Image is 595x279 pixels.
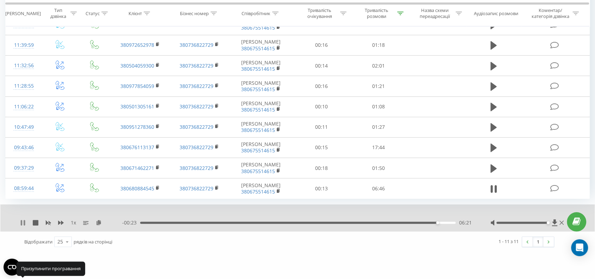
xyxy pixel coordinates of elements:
div: 11:39:59 [13,38,35,52]
a: 380736822729 [180,42,213,48]
div: Призупинити програвання [17,262,85,276]
td: 02:01 [350,56,407,76]
div: Аудіозапис розмови [474,10,518,16]
button: Open CMP widget [4,259,20,275]
div: Клієнт [129,10,142,16]
td: [PERSON_NAME] [229,137,293,158]
div: Бізнес номер [180,10,209,16]
td: 01:27 [350,117,407,137]
a: 1 [533,237,543,247]
div: 09:43:46 [13,141,35,154]
div: 11:28:55 [13,79,35,93]
td: [PERSON_NAME] [229,76,293,96]
a: 380736822729 [180,123,213,130]
a: 380675514615 [241,188,275,195]
a: 380736822729 [180,144,213,151]
a: 380675514615 [241,65,275,72]
div: Accessibility label [547,221,550,224]
a: 380675514615 [241,147,275,154]
a: 380675514615 [241,45,275,52]
a: 380736822729 [180,83,213,89]
td: [PERSON_NAME] [229,35,293,55]
a: 380675514615 [241,168,275,175]
a: 380972652978 [120,42,154,48]
span: 06:21 [459,219,472,226]
a: 380675514615 [241,86,275,93]
div: 09:37:29 [13,161,35,175]
a: 380736822729 [180,103,213,110]
td: 00:15 [293,137,350,158]
td: [PERSON_NAME] [229,178,293,199]
td: 00:11 [293,117,350,137]
td: [PERSON_NAME] [229,117,293,137]
td: 00:16 [293,76,350,96]
td: 00:13 [293,178,350,199]
a: 380671462271 [120,165,154,171]
a: 380504059300 [120,62,154,69]
a: 380676113137 [120,144,154,151]
span: рядків на сторінці [74,239,112,245]
td: [PERSON_NAME] [229,96,293,117]
div: 25 [57,238,63,245]
td: 00:16 [293,35,350,55]
div: Статус [86,10,100,16]
div: 10:47:49 [13,120,35,134]
td: 17:44 [350,137,407,158]
a: 380736822729 [180,62,213,69]
td: [PERSON_NAME] [229,158,293,178]
a: 380951278360 [120,123,154,130]
div: 11:06:22 [13,100,35,114]
div: Accessibility label [436,221,439,224]
td: 00:14 [293,56,350,76]
div: Співробітник [242,10,270,16]
a: 380736822729 [180,185,213,192]
td: 00:10 [293,96,350,117]
a: 380736822729 [180,165,213,171]
a: 380977854059 [120,83,154,89]
div: 11:32:56 [13,59,35,72]
div: 08:59:44 [13,182,35,195]
a: 380501305161 [120,103,154,110]
td: 01:50 [350,158,407,178]
a: 380675514615 [241,106,275,113]
a: 380675514615 [241,24,275,31]
span: 1 x [71,219,76,226]
td: 01:08 [350,96,407,117]
div: Тривалість розмови [358,7,395,19]
span: Відображати [24,239,52,245]
span: - 00:23 [122,219,140,226]
td: [PERSON_NAME] [229,56,293,76]
div: Коментар/категорія дзвінка [530,7,571,19]
div: Open Intercom Messenger [571,239,588,256]
td: 06:46 [350,178,407,199]
div: Назва схеми переадресації [416,7,454,19]
div: [PERSON_NAME] [5,10,41,16]
a: 380675514615 [241,127,275,133]
td: 00:18 [293,158,350,178]
div: Тривалість очікування [301,7,338,19]
div: Тип дзвінка [48,7,69,19]
td: 01:18 [350,35,407,55]
td: 01:21 [350,76,407,96]
div: 1 - 11 з 11 [499,238,519,245]
a: 380680884545 [120,185,154,192]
